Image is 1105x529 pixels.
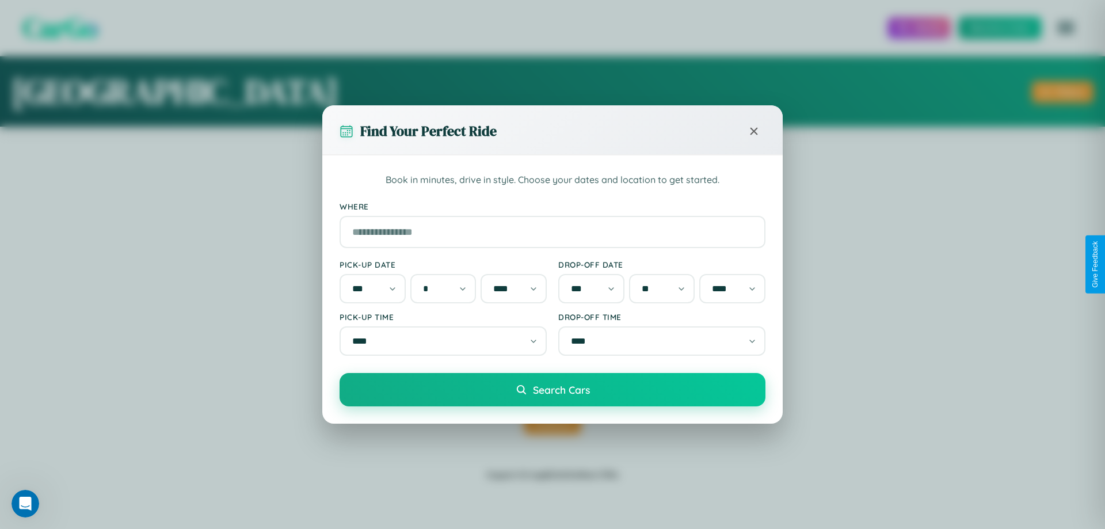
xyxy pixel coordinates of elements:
[340,373,765,406] button: Search Cars
[558,260,765,269] label: Drop-off Date
[340,173,765,188] p: Book in minutes, drive in style. Choose your dates and location to get started.
[340,260,547,269] label: Pick-up Date
[558,312,765,322] label: Drop-off Time
[360,121,497,140] h3: Find Your Perfect Ride
[340,312,547,322] label: Pick-up Time
[533,383,590,396] span: Search Cars
[340,201,765,211] label: Where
